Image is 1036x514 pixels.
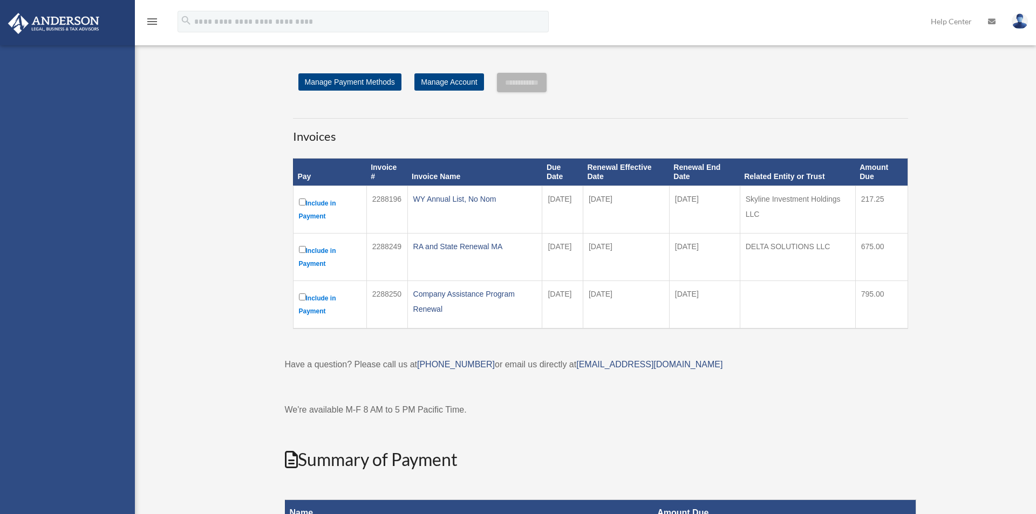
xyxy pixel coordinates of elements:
img: User Pic [1012,13,1028,29]
th: Invoice Name [407,159,542,186]
input: Include in Payment [299,246,306,253]
th: Amount Due [855,159,908,186]
label: Include in Payment [299,291,361,318]
td: [DATE] [542,186,583,233]
td: 2288250 [366,280,407,328]
i: search [180,15,192,26]
p: We're available M-F 8 AM to 5 PM Pacific Time. [285,402,916,417]
a: [PHONE_NUMBER] [417,360,495,369]
td: [DATE] [669,233,740,280]
td: [DATE] [542,233,583,280]
td: [DATE] [583,186,669,233]
input: Include in Payment [299,293,306,300]
th: Renewal End Date [669,159,740,186]
td: 2288249 [366,233,407,280]
td: 217.25 [855,186,908,233]
td: Skyline Investment Holdings LLC [740,186,855,233]
td: 795.00 [855,280,908,328]
div: RA and State Renewal MA [413,239,537,254]
label: Include in Payment [299,244,361,270]
td: [DATE] [583,280,669,328]
div: Company Assistance Program Renewal [413,286,537,317]
td: [DATE] [669,186,740,233]
td: [DATE] [669,280,740,328]
td: 2288196 [366,186,407,233]
td: [DATE] [542,280,583,328]
a: Manage Account [414,73,483,91]
a: menu [146,19,159,28]
th: Pay [293,159,366,186]
a: Manage Payment Methods [298,73,401,91]
p: Have a question? Please call us at or email us directly at [285,357,916,372]
h3: Invoices [293,118,908,145]
th: Due Date [542,159,583,186]
td: 675.00 [855,233,908,280]
div: WY Annual List, No Nom [413,191,537,207]
th: Invoice # [366,159,407,186]
h2: Summary of Payment [285,448,916,472]
td: DELTA SOLUTIONS LLC [740,233,855,280]
label: Include in Payment [299,196,361,223]
td: [DATE] [583,233,669,280]
input: Include in Payment [299,198,306,205]
th: Related Entity or Trust [740,159,855,186]
a: [EMAIL_ADDRESS][DOMAIN_NAME] [576,360,723,369]
img: Anderson Advisors Platinum Portal [5,13,103,34]
th: Renewal Effective Date [583,159,669,186]
i: menu [146,15,159,28]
